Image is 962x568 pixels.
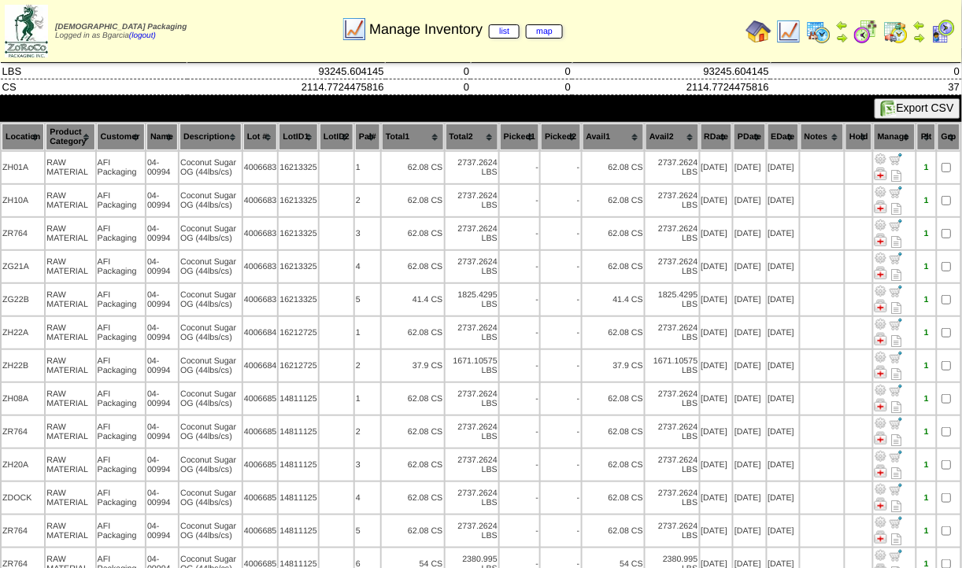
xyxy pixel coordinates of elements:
td: RAW MATERIAL [46,218,94,249]
td: Coconut Sugar OG (44lbs/cs) [179,251,242,282]
img: home.gif [746,19,771,44]
img: Manage Hold [875,201,887,213]
td: AFI Packaging [97,383,145,415]
td: 4006685 [243,383,278,415]
td: [DATE] [701,449,733,481]
img: Adjust [875,384,887,396]
td: 4006685 [243,449,278,481]
td: 04-00994 [146,416,178,448]
span: [DEMOGRAPHIC_DATA] Packaging [55,23,187,31]
td: 1671.10575 LBS [446,350,498,382]
td: 2737.2624 LBS [446,218,498,249]
img: Manage Hold [875,168,887,180]
td: Coconut Sugar OG (44lbs/cs) [179,416,242,448]
td: 16213325 [279,218,317,249]
td: 04-00994 [146,251,178,282]
td: 0 [386,64,472,79]
th: Hold [845,124,872,150]
td: ZH08A [2,383,44,415]
td: RAW MATERIAL [46,185,94,216]
td: 2737.2624 LBS [646,383,698,415]
img: Adjust [875,285,887,297]
td: [DATE] [701,251,733,282]
td: [DATE] [768,152,799,183]
td: 04-00994 [146,218,178,249]
th: Avail2 [646,124,698,150]
td: - [500,185,539,216]
td: - [500,284,539,315]
td: - [541,284,580,315]
td: [DATE] [701,218,733,249]
td: [DATE] [768,449,799,481]
td: [DATE] [734,449,765,481]
td: [DATE] [734,152,765,183]
td: [DATE] [701,482,733,514]
img: Adjust [875,219,887,231]
img: Adjust [875,516,887,529]
td: [DATE] [734,416,765,448]
img: arrowleft.gif [913,19,926,31]
td: [DATE] [768,317,799,349]
td: Coconut Sugar OG (44lbs/cs) [179,383,242,415]
td: 4006685 [243,482,278,514]
td: Coconut Sugar OG (44lbs/cs) [179,185,242,216]
td: 1 [355,152,380,183]
td: Coconut Sugar OG (44lbs/cs) [179,350,242,382]
img: Adjust [875,549,887,562]
i: Note [892,368,902,380]
td: CS [1,79,187,95]
td: 2737.2624 LBS [646,416,698,448]
td: 14811125 [279,383,317,415]
td: Coconut Sugar OG (44lbs/cs) [179,284,242,315]
td: ZH22B [2,350,44,382]
img: calendarblend.gif [853,19,879,44]
td: [DATE] [768,383,799,415]
td: Coconut Sugar OG (44lbs/cs) [179,218,242,249]
td: 2114.7724475816 [572,79,771,95]
i: Note [892,203,902,215]
td: 41.4 CS [382,284,444,315]
td: RAW MATERIAL [46,383,94,415]
img: Move [890,285,902,297]
td: - [541,416,580,448]
img: Move [890,186,902,198]
img: calendarprod.gif [806,19,831,44]
td: 62.08 CS [583,251,645,282]
i: Note [892,170,902,182]
td: 4006683 [243,284,278,315]
td: 0 [471,64,572,79]
th: PDate [734,124,765,150]
div: 1 [918,196,935,205]
div: 1 [918,361,935,371]
td: 37.9 CS [583,350,645,382]
td: 04-00994 [146,284,178,315]
th: Total2 [446,124,498,150]
div: 1 [918,427,935,437]
img: Move [890,417,902,430]
i: Note [892,236,902,248]
td: 62.08 CS [583,185,645,216]
td: - [541,218,580,249]
td: 4006683 [243,218,278,249]
img: Manage Hold [875,465,887,478]
td: ZR764 [2,416,44,448]
img: Manage Hold [875,531,887,544]
td: - [500,152,539,183]
td: [DATE] [768,251,799,282]
th: Name [146,124,178,150]
td: 2737.2624 LBS [646,185,698,216]
td: 2737.2624 LBS [446,185,498,216]
td: [DATE] [768,218,799,249]
img: Move [890,483,902,496]
td: 04-00994 [146,185,178,216]
div: 1 [918,460,935,470]
a: map [526,24,563,39]
td: 62.08 CS [583,218,645,249]
td: ZG22B [2,284,44,315]
td: RAW MATERIAL [46,449,94,481]
td: RAW MATERIAL [46,416,94,448]
td: 2737.2624 LBS [446,251,498,282]
img: Adjust [875,186,887,198]
th: Description [179,124,242,150]
td: - [500,383,539,415]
